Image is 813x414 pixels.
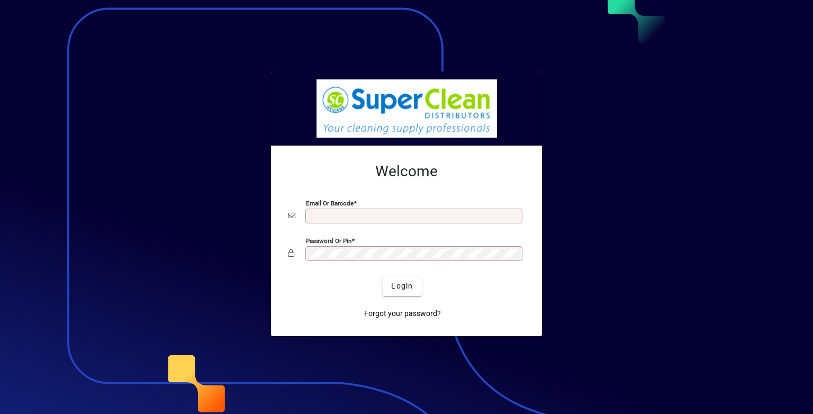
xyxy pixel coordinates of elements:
[306,237,351,244] mat-label: Password or Pin
[391,281,413,292] span: Login
[288,163,525,181] h2: Welcome
[383,277,421,296] button: Login
[306,199,354,206] mat-label: Email or Barcode
[364,308,441,319] span: Forgot your password?
[360,304,445,323] a: Forgot your password?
